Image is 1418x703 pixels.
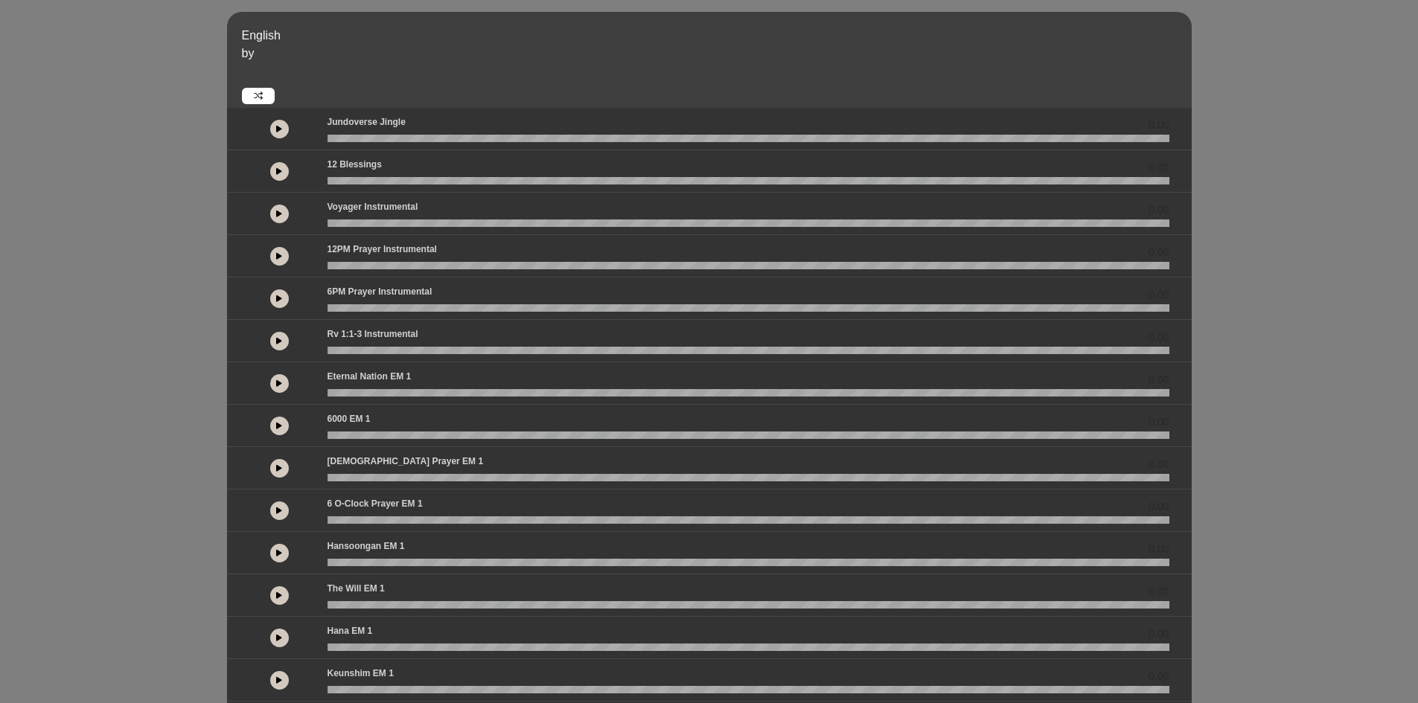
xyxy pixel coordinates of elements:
p: The Will EM 1 [328,582,385,595]
span: 0.00 [1149,626,1169,642]
p: 12PM Prayer Instrumental [328,243,437,256]
span: 0.00 [1149,287,1169,303]
p: Eternal Nation EM 1 [328,370,412,383]
p: 6 o-clock prayer EM 1 [328,497,423,510]
p: Voyager Instrumental [328,200,418,214]
span: 0.00 [1149,330,1169,345]
span: 0.00 [1149,414,1169,430]
span: by [242,47,255,60]
span: 0.00 [1149,202,1169,218]
span: 0.00 [1149,372,1169,388]
span: 0.00 [1149,584,1169,600]
span: 0.00 [1149,669,1169,684]
p: Hansoongan EM 1 [328,539,405,553]
p: Hana EM 1 [328,624,373,638]
p: [DEMOGRAPHIC_DATA] prayer EM 1 [328,455,484,468]
p: 12 Blessings [328,158,382,171]
span: 0.00 [1149,457,1169,472]
p: 6000 EM 1 [328,412,371,426]
p: 6PM Prayer Instrumental [328,285,432,298]
span: 0.00 [1149,542,1169,557]
span: 0.00 [1149,160,1169,176]
p: Keunshim EM 1 [328,667,394,680]
span: 0.00 [1149,499,1169,515]
p: English [242,27,1188,45]
span: 0.00 [1149,245,1169,260]
span: 0.00 [1149,118,1169,133]
p: Rv 1:1-3 Instrumental [328,327,418,341]
p: Jundoverse Jingle [328,115,406,129]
